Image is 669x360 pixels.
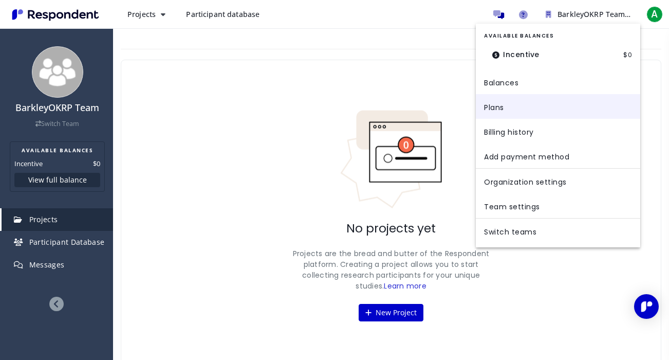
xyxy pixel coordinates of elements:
a: Organization settings [476,169,640,193]
a: Switch teams [476,219,640,243]
section: Team balance summary [476,28,640,69]
a: Billing plans [476,94,640,119]
a: Billing balances [476,69,640,94]
a: Add payment method [476,143,640,168]
a: Billing history [476,119,640,143]
dt: Incentive [484,44,548,65]
a: Team settings [476,193,640,218]
h2: Available Balances [484,32,632,40]
dd: $0 [623,44,632,65]
div: Open Intercom Messenger [634,294,659,319]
